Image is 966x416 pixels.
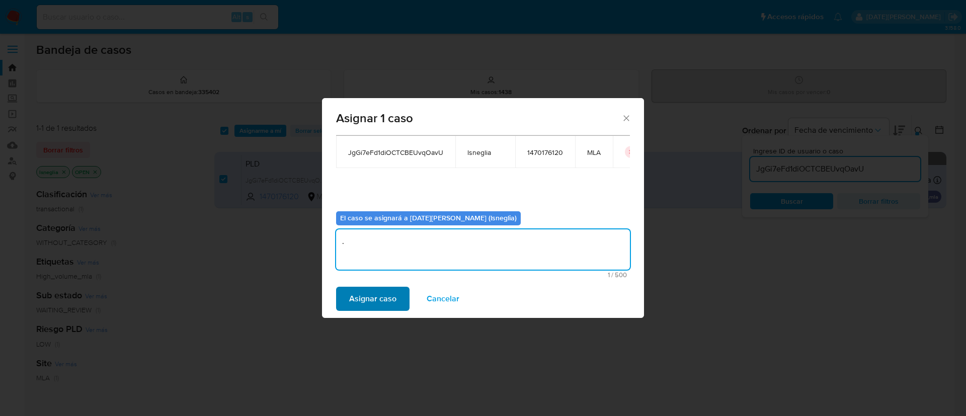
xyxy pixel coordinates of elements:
[339,272,627,278] span: Máximo 500 caracteres
[322,98,644,318] div: assign-modal
[349,288,396,310] span: Asignar caso
[340,213,517,223] b: El caso se asignará a [DATE][PERSON_NAME] (lsneglia)
[467,148,503,157] span: lsneglia
[427,288,459,310] span: Cancelar
[527,148,563,157] span: 1470176120
[587,148,601,157] span: MLA
[336,112,621,124] span: Asignar 1 caso
[625,146,637,158] button: icon-button
[621,113,630,122] button: Cerrar ventana
[336,229,630,270] textarea: .
[336,287,410,311] button: Asignar caso
[348,148,443,157] span: JgGi7eFd1diOCTCBEUvqOavU
[414,287,472,311] button: Cancelar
